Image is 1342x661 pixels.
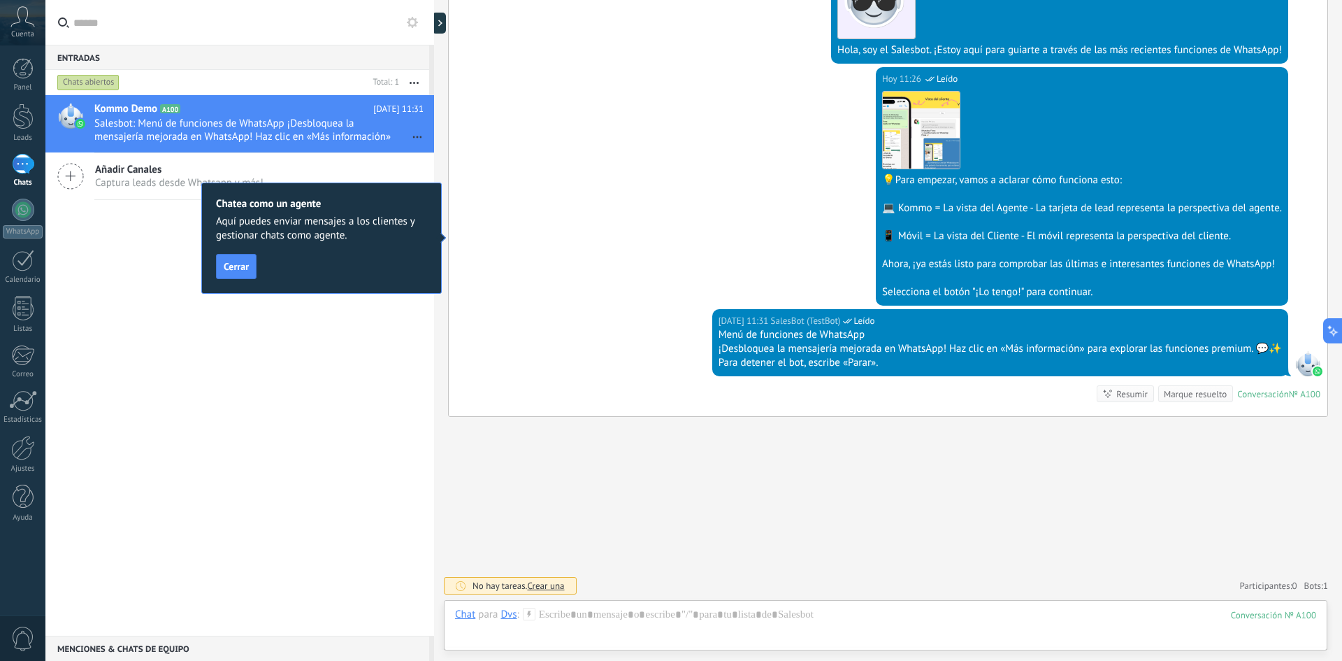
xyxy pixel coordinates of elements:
div: № A100 [1289,388,1320,400]
div: Listas [3,325,43,334]
div: Menciones & Chats de equipo [45,636,429,661]
div: Menú de funciones de WhatsApp [719,328,1282,342]
span: Captura leads desde Whatsapp y más! [95,176,264,190]
div: WhatsApp [3,225,43,239]
div: Chats abiertos [57,74,120,91]
span: para [478,608,498,622]
div: Entradas [45,45,429,70]
img: waba.svg [75,119,85,129]
div: 💻 Kommo = La vista del Agente - La tarjeta de lead representa la perspectiva del agente. [882,201,1282,215]
span: Crear una [527,580,564,592]
span: Leído [937,72,958,86]
div: Ayuda [3,513,43,523]
span: 0 [1292,580,1297,592]
span: Salesbot: Menú de funciones de WhatsApp ¡Desbloquea la mensajería mejorada en WhatsApp! Haz clic ... [94,117,397,143]
div: Conversación [1237,388,1289,400]
div: 100 [1231,609,1316,621]
img: waba.svg [1313,367,1322,376]
button: Cerrar [216,254,257,279]
h2: Chatea como un agente [216,197,427,211]
div: No hay tareas. [472,580,565,592]
div: Selecciona el botón "¡Lo tengo!" para continuar. [882,285,1282,299]
div: Marque resuelto [1164,388,1227,401]
div: 📱 Móvil = La vista del Cliente - El móvil representa la perspectiva del cliente. [882,229,1282,243]
span: Cerrar [224,262,249,271]
span: SalesBot [1295,351,1320,376]
div: Chats [3,178,43,187]
div: Para detener el bot, escribe «Parar». [719,356,1282,370]
div: Dvs [500,608,517,620]
img: 477ddfbd-e3dc-4db9-bcc8-8eda83f16899 [883,92,960,169]
span: Leído [854,314,875,328]
div: Mostrar [432,13,446,34]
div: Resumir [1116,388,1148,401]
div: Correo [3,370,43,379]
span: Bots: [1304,580,1328,592]
div: [DATE] 11:31 [719,314,771,328]
span: : [517,608,519,622]
span: [DATE] 11:31 [373,102,424,116]
span: Añadir Canales [95,163,264,176]
div: Leads [3,134,43,143]
span: 1 [1323,580,1328,592]
a: Kommo Demo A100 [DATE] 11:31 Salesbot: Menú de funciones de WhatsApp ¡Desbloquea la mensajería me... [45,95,434,152]
div: Estadísticas [3,415,43,425]
div: Ahora, ¡ya estás listo para comprobar las últimas e interesantes funciones de WhatsApp! [882,257,1282,271]
div: Hola, soy el Salesbot. ¡Estoy aquí para guiarte a través de las más recientes funciones de WhatsApp! [837,43,1282,57]
div: Panel [3,83,43,92]
span: SalesBot (TestBot) [771,314,841,328]
span: Cuenta [11,30,34,39]
div: Ajustes [3,464,43,474]
div: ¡Desbloquea la mensajería mejorada en WhatsApp! Haz clic en «Más información» para explorar las f... [719,342,1282,356]
div: Total: 1 [368,76,399,90]
a: Participantes:0 [1239,580,1297,592]
div: Hoy 11:26 [882,72,923,86]
div: Calendario [3,276,43,285]
span: Aquí puedes enviar mensajes a los clientes y gestionar chats como agente. [216,215,427,243]
div: 💡Para empezar, vamos a aclarar cómo funciona esto: [882,173,1282,187]
span: A100 [160,104,180,113]
span: Kommo Demo [94,102,157,116]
